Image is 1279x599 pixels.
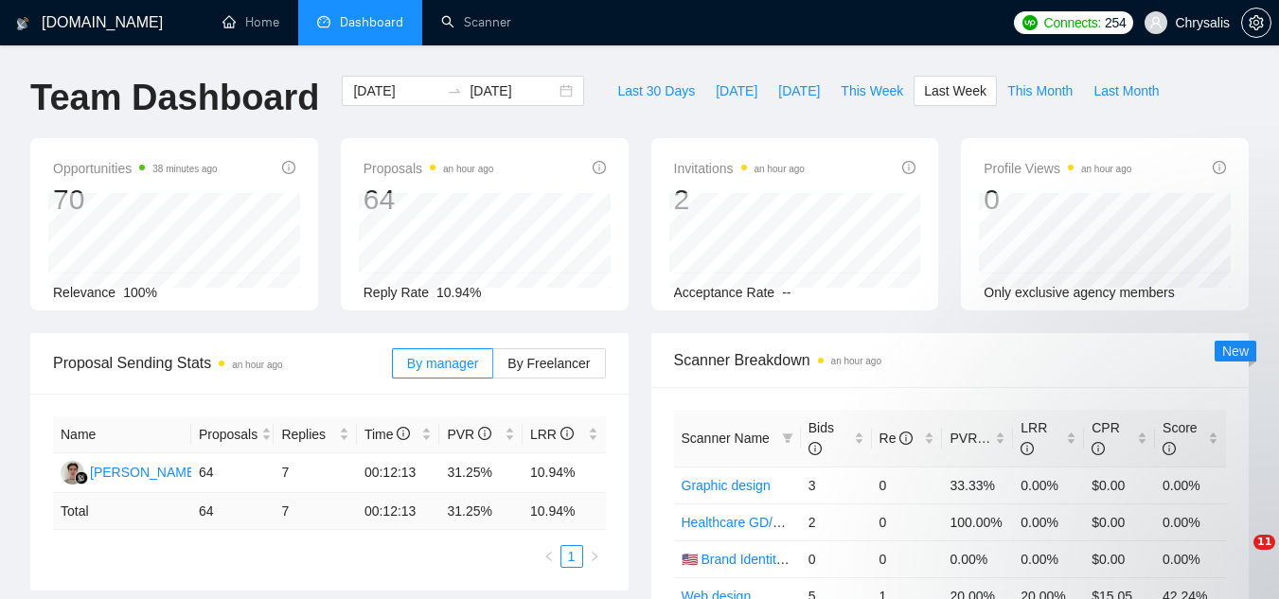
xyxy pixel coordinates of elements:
td: 10.94 % [523,493,606,530]
button: setting [1241,8,1271,38]
span: LRR [530,427,574,442]
span: user [1149,16,1163,29]
td: $0.00 [1084,540,1155,577]
time: an hour ago [443,164,493,174]
td: 31.25% [439,453,523,493]
span: Invitations [674,157,805,180]
span: By manager [407,356,478,371]
img: logo [16,9,29,39]
td: 0.00% [1155,540,1226,577]
button: right [583,545,606,568]
span: info-circle [397,427,410,440]
span: Acceptance Rate [674,285,775,300]
a: searchScanner [441,14,511,30]
span: 11 [1253,535,1275,550]
span: Last Week [924,80,986,101]
span: Proposals [199,424,258,445]
td: 64 [191,453,275,493]
a: setting [1241,15,1271,30]
span: left [543,551,555,562]
a: homeHome [222,14,279,30]
span: This Month [1007,80,1073,101]
a: 1 [561,546,582,567]
td: 0 [872,540,943,577]
span: dashboard [317,15,330,28]
th: Proposals [191,416,275,453]
span: info-circle [902,161,915,174]
span: info-circle [560,427,574,440]
span: filter [782,432,793,444]
span: 254 [1105,12,1126,33]
li: Next Page [583,545,606,568]
span: Time [364,427,410,442]
span: Re [879,431,914,446]
input: Start date [353,80,439,101]
span: New [1222,344,1249,359]
div: 2 [674,182,805,218]
a: 🇺🇸 Brand Identity design [682,552,826,567]
button: left [538,545,560,568]
time: 38 minutes ago [152,164,217,174]
span: 100% [123,285,157,300]
td: 7 [274,493,357,530]
span: right [589,551,600,562]
td: 64 [191,493,275,530]
div: 70 [53,182,218,218]
span: info-circle [593,161,606,174]
time: an hour ago [1081,164,1131,174]
span: Replies [281,424,335,445]
a: Graphic design [682,478,771,493]
span: Last 30 Days [617,80,695,101]
span: Last Month [1093,80,1159,101]
button: Last 30 Days [607,76,705,106]
span: PVR [447,427,491,442]
span: Bids [808,420,834,456]
div: 0 [984,182,1131,218]
a: Healthcare GD/EM/DM9/07 [682,515,843,530]
th: Replies [274,416,357,453]
button: [DATE] [768,76,830,106]
img: upwork-logo.png [1022,15,1038,30]
td: 0 [872,467,943,503]
span: filter [778,424,797,452]
td: 0.00% [1013,540,1084,577]
td: 3 [801,467,872,503]
span: info-circle [1213,161,1226,174]
button: Last Month [1083,76,1169,106]
time: an hour ago [755,164,805,174]
input: End date [470,80,556,101]
img: gigradar-bm.png [75,471,88,484]
span: info-circle [282,161,295,174]
span: setting [1242,15,1270,30]
time: an hour ago [232,360,282,370]
span: Dashboard [340,14,403,30]
div: [PERSON_NAME] [90,462,199,483]
iframe: Intercom live chat [1215,535,1260,580]
button: [DATE] [705,76,768,106]
button: Last Week [914,76,997,106]
span: 10.94% [436,285,481,300]
div: 64 [364,182,494,218]
button: This Week [830,76,914,106]
span: Scanner Name [682,431,770,446]
h1: Team Dashboard [30,76,319,120]
th: Name [53,416,191,453]
span: Profile Views [984,157,1131,180]
span: Only exclusive agency members [984,285,1175,300]
td: 0.00% [942,540,1013,577]
span: Proposal Sending Stats [53,351,392,375]
span: By Freelancer [507,356,590,371]
span: [DATE] [778,80,820,101]
span: info-circle [478,427,491,440]
td: 00:12:13 [357,453,440,493]
button: This Month [997,76,1083,106]
li: Previous Page [538,545,560,568]
span: Relevance [53,285,115,300]
td: 2 [801,503,872,540]
span: info-circle [899,432,913,445]
span: -- [782,285,790,300]
span: Proposals [364,157,494,180]
span: Scanner Breakdown [674,348,1227,372]
td: Total [53,493,191,530]
span: swap-right [447,83,462,98]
